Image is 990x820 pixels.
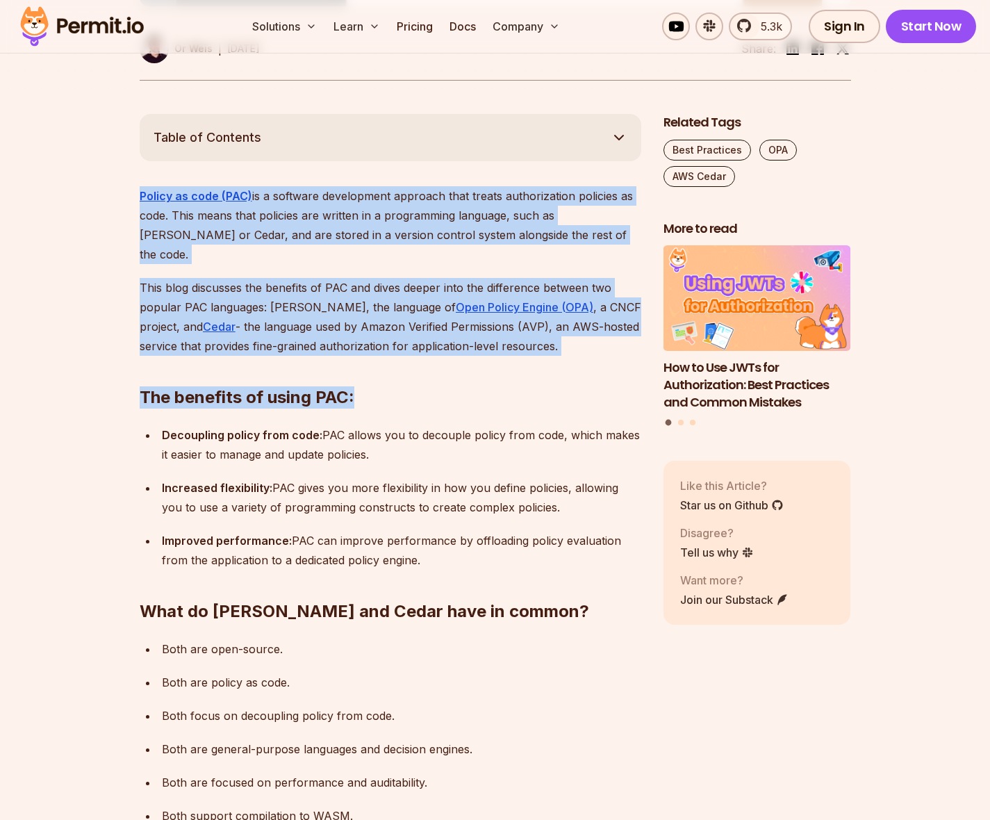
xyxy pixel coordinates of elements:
[162,639,641,659] p: Both are open-source.
[162,428,322,442] strong: Decoupling policy from code:
[140,186,641,264] p: is a software development approach that treats authorization policies as code. This means that po...
[140,331,641,409] h2: The benefits of using PAC:
[140,278,641,356] p: This blog discusses the benefits of PAC and dives deeper into the difference between two popular ...
[162,531,641,570] p: PAC can improve performance by offloading policy evaluation from the application to a dedicated p...
[391,13,438,40] a: Pricing
[227,42,260,54] time: [DATE]
[140,114,641,161] button: Table of Contents
[663,220,851,238] h2: More to read
[690,420,695,425] button: Go to slide 3
[162,673,641,692] p: Both are policy as code.
[809,10,880,43] a: Sign In
[444,13,481,40] a: Docs
[680,544,754,561] a: Tell us why
[663,245,851,351] img: How to Use JWTs for Authorization: Best Practices and Common Mistakes
[663,140,751,161] a: Best Practices
[162,773,641,792] p: Both are focused on performance and auditability.
[328,13,386,40] button: Learn
[487,13,566,40] button: Company
[247,13,322,40] button: Solutions
[680,572,789,589] p: Want more?
[678,420,684,425] button: Go to slide 2
[666,420,672,426] button: Go to slide 1
[663,166,735,187] a: AWS Cedar
[886,10,977,43] a: Start Now
[680,497,784,514] a: Star us on Github
[154,128,261,147] span: Table of Contents
[752,18,782,35] span: 5.3k
[663,245,851,427] div: Posts
[680,591,789,608] a: Join our Substack
[140,545,641,623] h2: What do [PERSON_NAME] and Cedar have in common?
[203,320,236,334] a: Cedar
[663,114,851,131] h2: Related Tags
[140,189,252,203] a: Policy as code (PAC)
[162,706,641,725] p: Both focus on decoupling policy from code.
[14,3,150,50] img: Permit logo
[162,534,292,548] strong: Improved performance:
[759,140,797,161] a: OPA
[680,477,784,494] p: Like this Article?
[162,739,641,759] p: Both are general-purpose languages and decision engines.
[663,359,851,411] h3: How to Use JWTs for Authorization: Best Practices and Common Mistakes
[729,13,792,40] a: 5.3k
[456,300,593,314] a: Open Policy Engine (OPA)
[680,525,754,541] p: Disagree?
[162,481,272,495] strong: Increased flexibility:
[663,245,851,411] li: 1 of 3
[663,245,851,411] a: How to Use JWTs for Authorization: Best Practices and Common MistakesHow to Use JWTs for Authoriz...
[162,425,641,464] p: PAC allows you to decouple policy from code, which makes it easier to manage and update policies.
[162,478,641,517] p: PAC gives you more flexibility in how you define policies, allowing you to use a variety of progr...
